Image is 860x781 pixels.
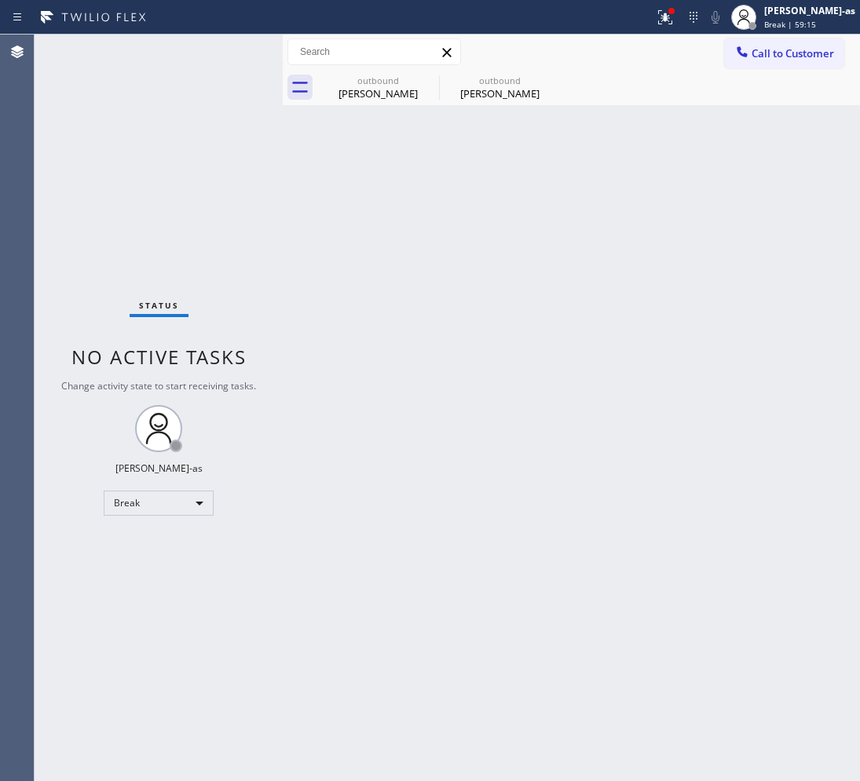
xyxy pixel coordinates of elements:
div: Sunita Biring [319,70,437,105]
span: Break | 59:15 [764,19,816,30]
div: Sunita Biring [441,70,559,105]
div: [PERSON_NAME]-as [115,462,203,475]
button: Call to Customer [724,38,844,68]
div: [PERSON_NAME] [319,86,437,100]
div: outbound [441,75,559,86]
button: Mute [704,6,726,28]
span: Change activity state to start receiving tasks. [61,379,256,392]
span: Status [139,300,179,311]
div: Break [104,491,214,516]
span: Call to Customer [752,46,834,60]
div: [PERSON_NAME]-as [764,4,855,17]
div: outbound [319,75,437,86]
span: No active tasks [71,344,247,370]
div: [PERSON_NAME] [441,86,559,100]
input: Search [288,39,460,64]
